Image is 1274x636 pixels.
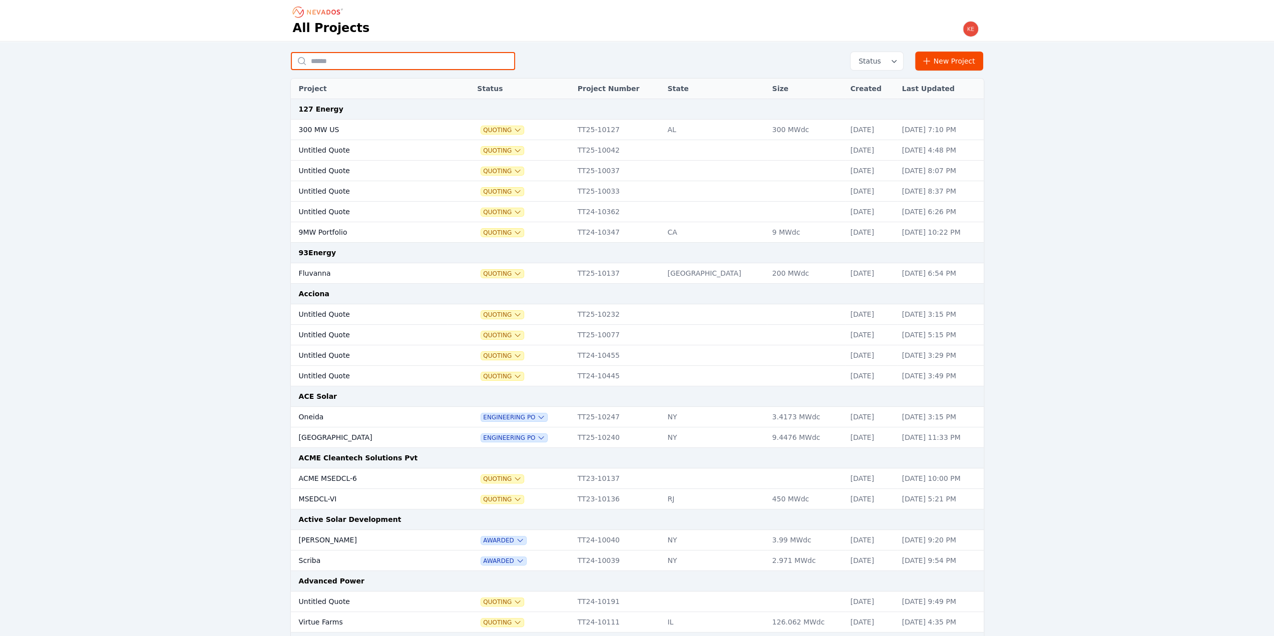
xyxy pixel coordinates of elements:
button: Quoting [481,598,524,606]
td: [DATE] [845,366,897,386]
td: [DATE] 5:21 PM [897,489,984,509]
td: Untitled Quote [291,161,448,181]
td: TT25-10247 [573,407,663,427]
button: Quoting [481,495,524,503]
td: [DATE] [845,120,897,140]
td: [DATE] [845,612,897,632]
td: [DATE] 8:37 PM [897,181,984,202]
tr: Untitled QuoteQuotingTT24-10445[DATE][DATE] 3:49 PM [291,366,984,386]
td: [DATE] 3:15 PM [897,304,984,325]
tr: Untitled QuoteQuotingTT25-10033[DATE][DATE] 8:37 PM [291,181,984,202]
td: TT23-10137 [573,468,663,489]
th: Last Updated [897,79,984,99]
td: TT24-10455 [573,345,663,366]
td: RJ [662,489,767,509]
td: [DATE] 3:15 PM [897,407,984,427]
td: [DATE] 6:26 PM [897,202,984,222]
td: [DATE] [845,140,897,161]
span: Quoting [481,229,524,237]
td: [DATE] [845,489,897,509]
td: [DATE] 4:48 PM [897,140,984,161]
tr: ACME MSEDCL-6QuotingTT23-10137[DATE][DATE] 10:00 PM [291,468,984,489]
td: TT24-10039 [573,550,663,571]
tr: Untitled QuoteQuotingTT24-10362[DATE][DATE] 6:26 PM [291,202,984,222]
td: Untitled Quote [291,591,448,612]
td: [DATE] [845,407,897,427]
td: Oneida [291,407,448,427]
tr: 9MW PortfolioQuotingTT24-10347CA9 MWdc[DATE][DATE] 10:22 PM [291,222,984,243]
td: [DATE] 7:10 PM [897,120,984,140]
td: TT24-10347 [573,222,663,243]
td: ACE Solar [291,386,984,407]
td: TT24-10191 [573,591,663,612]
button: Quoting [481,352,524,360]
td: [DATE] [845,325,897,345]
td: TT25-10077 [573,325,663,345]
td: TT24-10040 [573,530,663,550]
td: TT24-10445 [573,366,663,386]
tr: Untitled QuoteQuotingTT25-10232[DATE][DATE] 3:15 PM [291,304,984,325]
td: [DATE] 3:29 PM [897,345,984,366]
td: TT24-10111 [573,612,663,632]
td: [PERSON_NAME] [291,530,448,550]
button: Quoting [481,311,524,319]
td: [DATE] 11:33 PM [897,427,984,448]
td: Untitled Quote [291,366,448,386]
button: Engineering PO [481,413,547,421]
tr: Untitled QuoteQuotingTT25-10037[DATE][DATE] 8:07 PM [291,161,984,181]
td: Untitled Quote [291,181,448,202]
th: Project Number [573,79,663,99]
span: Quoting [481,167,524,175]
td: [DATE] [845,263,897,284]
td: [GEOGRAPHIC_DATA] [291,427,448,448]
button: Quoting [481,372,524,380]
td: Acciona [291,284,984,304]
td: 93Energy [291,243,984,263]
td: 2.971 MWdc [767,550,845,571]
td: Untitled Quote [291,304,448,325]
td: [DATE] [845,304,897,325]
td: [DATE] [845,591,897,612]
td: 200 MWdc [767,263,845,284]
button: Quoting [481,618,524,626]
td: [DATE] 5:15 PM [897,325,984,345]
button: Quoting [481,270,524,278]
td: [DATE] 3:49 PM [897,366,984,386]
span: Quoting [481,475,524,483]
td: 300 MW US [291,120,448,140]
span: Quoting [481,208,524,216]
span: Quoting [481,331,524,339]
th: Status [472,79,572,99]
button: Quoting [481,126,524,134]
tr: Untitled QuoteQuotingTT24-10191[DATE][DATE] 9:49 PM [291,591,984,612]
button: Engineering PO [481,434,547,442]
button: Quoting [481,147,524,155]
tr: MSEDCL-VIQuotingTT23-10136RJ450 MWdc[DATE][DATE] 5:21 PM [291,489,984,509]
td: [GEOGRAPHIC_DATA] [662,263,767,284]
td: Advanced Power [291,571,984,591]
tr: Untitled QuoteQuotingTT24-10455[DATE][DATE] 3:29 PM [291,345,984,366]
td: Scriba [291,550,448,571]
td: 127 Energy [291,99,984,120]
button: Quoting [481,188,524,196]
td: NY [662,407,767,427]
td: TT25-10033 [573,181,663,202]
td: [DATE] [845,181,897,202]
td: CA [662,222,767,243]
button: Awarded [481,557,526,565]
tr: [PERSON_NAME]AwardedTT24-10040NY3.99 MWdc[DATE][DATE] 9:20 PM [291,530,984,550]
td: [DATE] 9:20 PM [897,530,984,550]
span: Status [855,56,881,66]
td: 9 MWdc [767,222,845,243]
tr: FluvannaQuotingTT25-10137[GEOGRAPHIC_DATA]200 MWdc[DATE][DATE] 6:54 PM [291,263,984,284]
button: Awarded [481,536,526,544]
td: AL [662,120,767,140]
